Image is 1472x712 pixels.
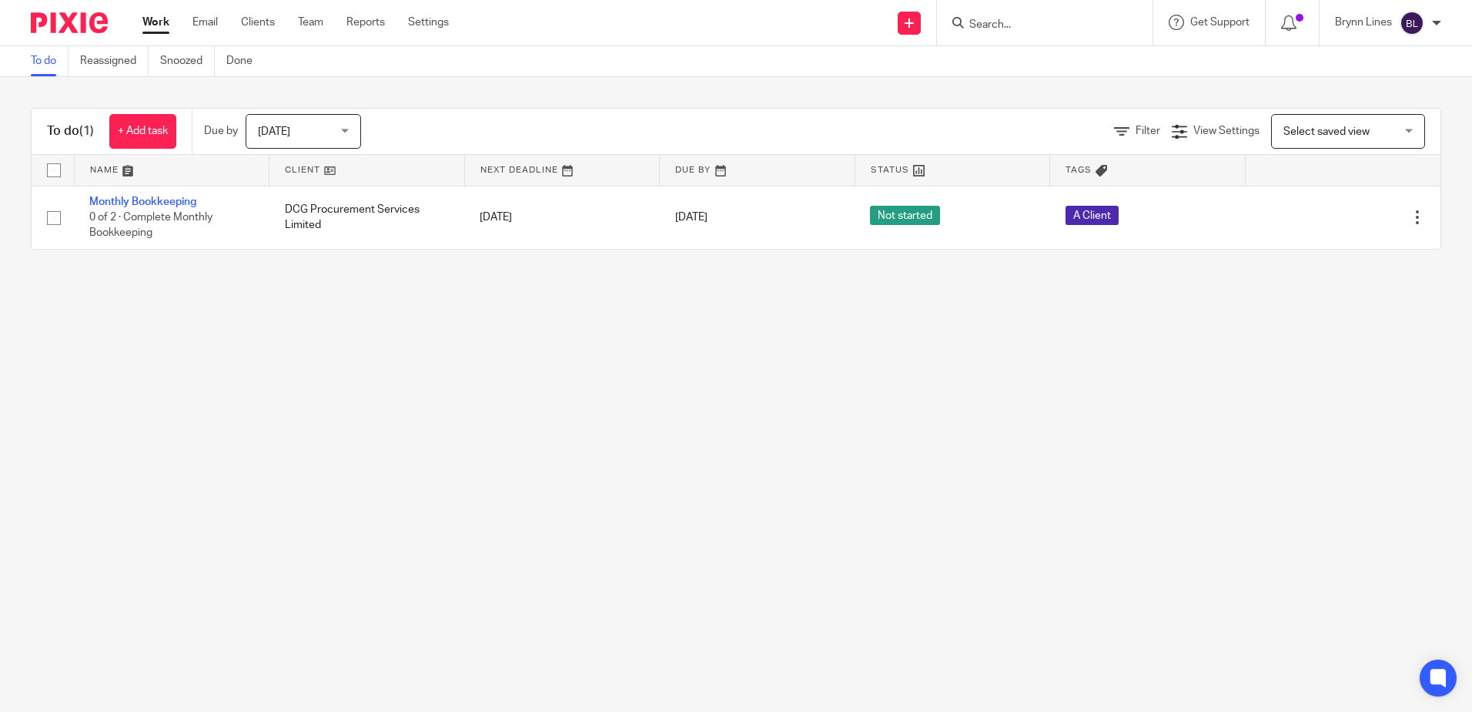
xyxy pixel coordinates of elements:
span: 0 of 2 · Complete Monthly Bookkeeping [89,212,212,239]
p: Due by [204,123,238,139]
td: DCG Procurement Services Limited [269,186,465,249]
a: Settings [408,15,449,30]
a: Team [298,15,323,30]
img: svg%3E [1400,11,1424,35]
span: Tags [1066,166,1092,174]
span: [DATE] [258,126,290,137]
a: To do [31,46,69,76]
a: Clients [241,15,275,30]
p: Brynn Lines [1335,15,1392,30]
img: Pixie [31,12,108,33]
a: Reassigned [80,46,149,76]
span: Filter [1136,126,1160,136]
a: Email [192,15,218,30]
span: [DATE] [675,212,708,223]
a: Monthly Bookkeeping [89,196,196,207]
a: Done [226,46,264,76]
h1: To do [47,123,94,139]
input: Search [968,18,1106,32]
a: Snoozed [160,46,215,76]
span: View Settings [1193,126,1260,136]
a: Reports [346,15,385,30]
span: Select saved view [1283,126,1370,137]
span: A Client [1066,206,1119,225]
a: + Add task [109,114,176,149]
span: (1) [79,125,94,137]
td: [DATE] [464,186,660,249]
span: Not started [870,206,940,225]
span: Get Support [1190,17,1250,28]
a: Work [142,15,169,30]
